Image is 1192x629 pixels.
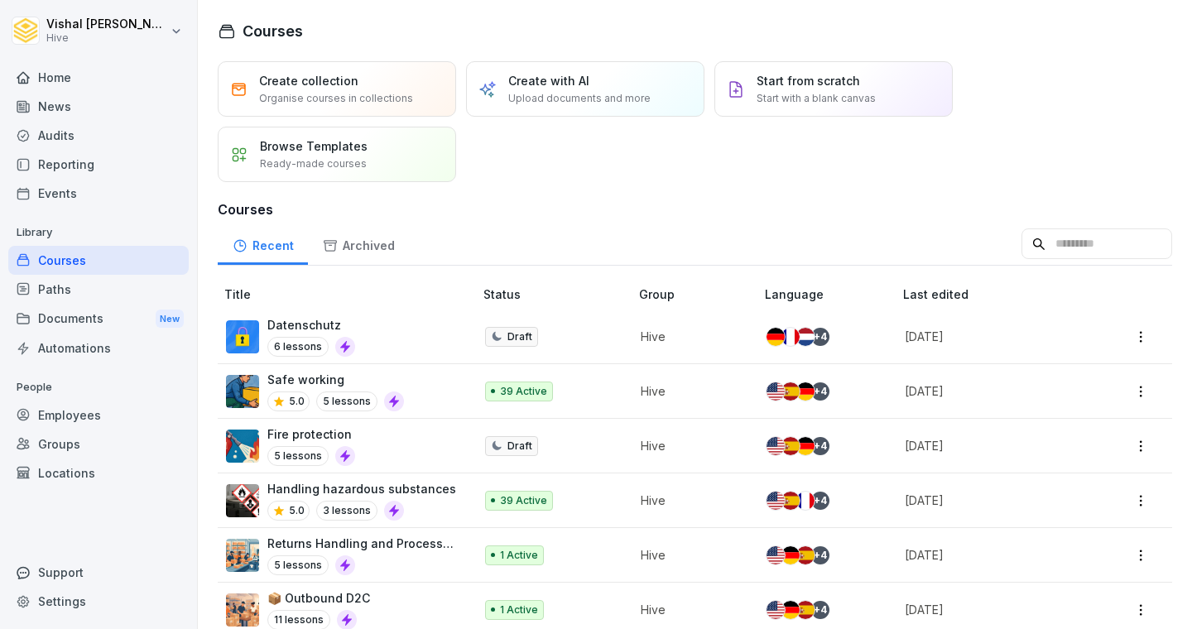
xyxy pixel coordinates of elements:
[243,20,303,42] h1: Courses
[267,480,456,497] p: Handling hazardous substances
[500,603,538,617] p: 1 Active
[8,558,189,587] div: Support
[267,316,355,334] p: Datenschutz
[267,589,370,607] p: 📦 Outbound D2C
[796,492,815,510] img: fr.svg
[8,459,189,487] a: Locations
[641,437,738,454] p: Hive
[905,437,1083,454] p: [DATE]
[767,546,785,564] img: us.svg
[267,555,329,575] p: 5 lessons
[267,371,404,388] p: Safe working
[767,382,785,401] img: us.svg
[316,391,377,411] p: 5 lessons
[8,334,189,363] a: Automations
[8,246,189,275] div: Courses
[8,304,189,334] div: Documents
[226,484,259,517] img: ro33qf0i8ndaw7nkfv0stvse.png
[508,72,589,89] p: Create with AI
[8,150,189,179] a: Reporting
[781,382,800,401] img: es.svg
[641,382,738,400] p: Hive
[811,437,829,455] div: + 4
[641,328,738,345] p: Hive
[500,548,538,563] p: 1 Active
[796,437,815,455] img: de.svg
[226,539,259,572] img: whxspouhdmc5dw11exs3agrf.png
[483,286,632,303] p: Status
[8,401,189,430] a: Employees
[218,199,1172,219] h3: Courses
[8,121,189,150] a: Audits
[289,503,305,518] p: 5.0
[267,446,329,466] p: 5 lessons
[259,91,413,106] p: Organise courses in collections
[781,492,800,510] img: es.svg
[641,492,738,509] p: Hive
[8,92,189,121] a: News
[46,32,167,44] p: Hive
[500,384,547,399] p: 39 Active
[156,310,184,329] div: New
[260,137,368,155] p: Browse Templates
[8,430,189,459] a: Groups
[224,286,477,303] p: Title
[46,17,167,31] p: Vishal [PERSON_NAME]
[796,601,815,619] img: es.svg
[267,535,457,552] p: Returns Handling and Process Flow
[811,492,829,510] div: + 4
[308,223,409,265] a: Archived
[267,337,329,357] p: 6 lessons
[8,374,189,401] p: People
[811,546,829,564] div: + 4
[811,328,829,346] div: + 4
[507,329,532,344] p: Draft
[905,382,1083,400] p: [DATE]
[767,492,785,510] img: us.svg
[641,601,738,618] p: Hive
[8,219,189,246] p: Library
[8,63,189,92] a: Home
[218,223,308,265] a: Recent
[811,382,829,401] div: + 4
[796,546,815,564] img: es.svg
[500,493,547,508] p: 39 Active
[8,587,189,616] a: Settings
[641,546,738,564] p: Hive
[508,91,651,106] p: Upload documents and more
[796,328,815,346] img: nl.svg
[8,179,189,208] a: Events
[757,91,876,106] p: Start with a blank canvas
[767,328,785,346] img: de.svg
[757,72,860,89] p: Start from scratch
[226,320,259,353] img: gp1n7epbxsf9lzaihqn479zn.png
[507,439,532,454] p: Draft
[796,382,815,401] img: de.svg
[811,601,829,619] div: + 4
[259,72,358,89] p: Create collection
[903,286,1103,303] p: Last edited
[226,375,259,408] img: ns5fm27uu5em6705ixom0yjt.png
[905,546,1083,564] p: [DATE]
[781,328,800,346] img: fr.svg
[267,425,355,443] p: Fire protection
[226,593,259,627] img: aul0s4anxaw34jzwydbhh5d5.png
[8,275,189,304] a: Paths
[781,437,800,455] img: es.svg
[781,601,800,619] img: de.svg
[8,304,189,334] a: DocumentsNew
[639,286,758,303] p: Group
[905,328,1083,345] p: [DATE]
[260,156,367,171] p: Ready-made courses
[905,492,1083,509] p: [DATE]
